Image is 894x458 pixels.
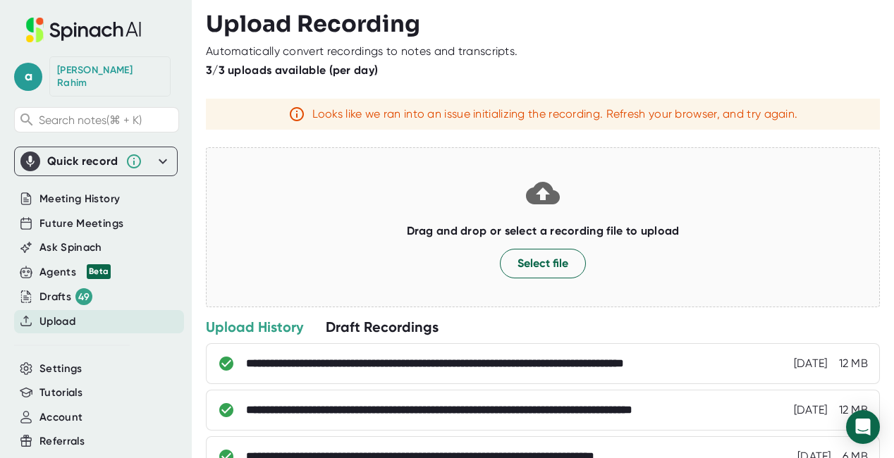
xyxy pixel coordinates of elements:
div: 12 MB [839,357,869,371]
button: Select file [500,249,586,278]
span: Search notes (⌘ + K) [39,113,142,127]
button: Referrals [39,433,85,450]
button: Upload [39,314,75,330]
button: Tutorials [39,385,82,401]
div: Agents [39,264,111,280]
div: Abdul Rahim [57,64,163,89]
button: Account [39,409,82,426]
div: Draft Recordings [326,318,439,336]
div: Open Intercom Messenger [846,410,880,444]
span: Select file [518,255,568,272]
div: Quick record [47,154,118,168]
div: 49 [75,288,92,305]
div: Beta [87,264,111,279]
div: 8/13/2025, 8:22:19 PM [794,403,828,417]
button: Settings [39,361,82,377]
button: Meeting History [39,191,120,207]
button: Future Meetings [39,216,123,232]
b: 3/3 uploads available (per day) [206,63,378,77]
div: Looks like we ran into an issue initializing the recording. Refresh your browser, and try again. [312,107,798,121]
div: Drafts [39,288,92,305]
button: Drafts 49 [39,288,92,305]
button: Agents Beta [39,264,111,280]
b: Drag and drop or select a recording file to upload [407,224,680,237]
div: 12 MB [839,403,869,417]
button: Ask Spinach [39,240,102,256]
span: a [14,63,42,91]
div: Quick record [20,147,171,175]
div: Automatically convert recordings to notes and transcripts. [206,44,518,58]
div: Upload History [206,318,303,336]
div: 8/13/2025, 8:26:34 PM [794,357,828,371]
h3: Upload Recording [206,11,880,37]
